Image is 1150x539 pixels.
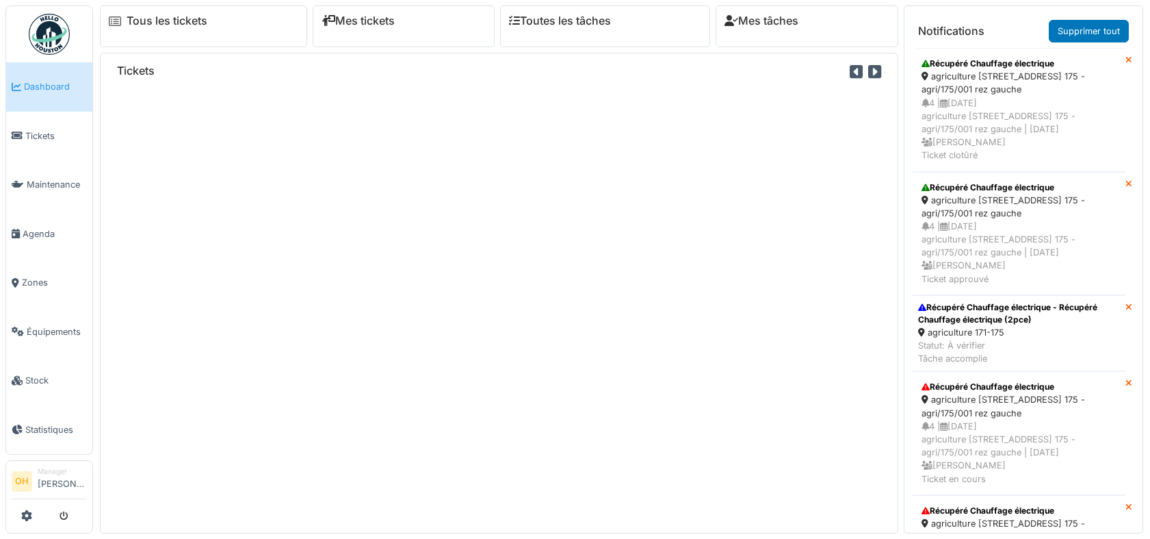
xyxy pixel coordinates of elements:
[38,466,87,496] li: [PERSON_NAME]
[29,14,70,55] img: Badge_color-CXgf-gQk.svg
[918,25,984,38] h6: Notifications
[918,301,1120,326] div: Récupéré Chauffage électrique - Récupéré Chauffage électrique (2pce)
[913,172,1125,295] a: Récupéré Chauffage électrique agriculture [STREET_ADDRESS] 175 - agri/175/001 rez gauche 4 |[DATE...
[6,210,92,259] a: Agenda
[922,97,1116,162] div: 4 | [DATE] agriculture [STREET_ADDRESS] 175 - agri/175/001 rez gauche | [DATE] [PERSON_NAME] Tick...
[27,178,87,191] span: Maintenance
[24,80,87,93] span: Dashboard
[918,339,1120,365] div: Statut: À vérifier Tâche accomplie
[724,14,798,27] a: Mes tâches
[322,14,395,27] a: Mes tickets
[922,505,1116,517] div: Récupéré Chauffage électrique
[913,295,1125,372] a: Récupéré Chauffage électrique - Récupéré Chauffage électrique (2pce) agriculture 171-175 Statut: ...
[922,381,1116,393] div: Récupéré Chauffage électrique
[922,58,1116,70] div: Récupéré Chauffage électrique
[6,308,92,357] a: Équipements
[117,64,155,77] h6: Tickets
[25,423,87,436] span: Statistiques
[12,471,32,492] li: OH
[25,374,87,387] span: Stock
[12,466,87,499] a: OH Manager[PERSON_NAME]
[913,371,1125,494] a: Récupéré Chauffage électrique agriculture [STREET_ADDRESS] 175 - agri/175/001 rez gauche 4 |[DATE...
[922,181,1116,194] div: Récupéré Chauffage électrique
[6,405,92,455] a: Statistiques
[1049,20,1129,42] a: Supprimer tout
[23,227,87,240] span: Agenda
[6,112,92,161] a: Tickets
[25,129,87,142] span: Tickets
[509,14,611,27] a: Toutes les tâches
[6,258,92,308] a: Zones
[922,393,1116,419] div: agriculture [STREET_ADDRESS] 175 - agri/175/001 rez gauche
[922,220,1116,286] div: 4 | [DATE] agriculture [STREET_ADDRESS] 175 - agri/175/001 rez gauche | [DATE] [PERSON_NAME] Tick...
[22,276,87,289] span: Zones
[38,466,87,477] div: Manager
[27,325,87,338] span: Équipements
[922,70,1116,96] div: agriculture [STREET_ADDRESS] 175 - agri/175/001 rez gauche
[6,356,92,405] a: Stock
[913,48,1125,171] a: Récupéré Chauffage électrique agriculture [STREET_ADDRESS] 175 - agri/175/001 rez gauche 4 |[DATE...
[6,62,92,112] a: Dashboard
[922,420,1116,486] div: 4 | [DATE] agriculture [STREET_ADDRESS] 175 - agri/175/001 rez gauche | [DATE] [PERSON_NAME] Tick...
[922,194,1116,220] div: agriculture [STREET_ADDRESS] 175 - agri/175/001 rez gauche
[918,326,1120,339] div: agriculture 171-175
[127,14,207,27] a: Tous les tickets
[6,160,92,210] a: Maintenance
